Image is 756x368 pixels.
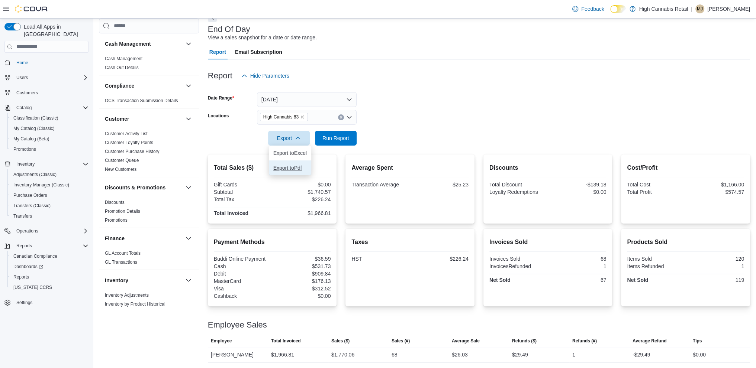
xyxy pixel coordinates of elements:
div: $909.84 [274,271,331,277]
a: Canadian Compliance [10,252,60,261]
div: Discounts & Promotions [99,198,199,228]
h3: Employee Sales [208,320,267,329]
button: Compliance [105,82,183,89]
span: Purchase Orders [13,192,47,198]
div: 1 [572,350,575,359]
div: Total Tax [214,196,271,202]
h2: Discounts [489,163,607,172]
div: 1 [687,263,744,269]
button: Transfers (Classic) [7,201,91,211]
span: Canadian Compliance [13,253,57,259]
h3: Discounts & Promotions [105,184,165,191]
div: 120 [687,256,744,262]
span: Sales (#) [392,338,410,344]
p: High Cannabis Retail [639,4,688,13]
h2: Total Sales ($) [214,163,331,172]
span: Users [13,73,89,82]
div: $36.59 [274,256,331,262]
button: Hide Parameters [238,68,292,83]
a: Promotions [10,145,39,154]
span: Cash Out Details [105,65,139,71]
input: Dark Mode [610,5,626,13]
span: Classification (Classic) [13,115,58,121]
a: Customer Queue [105,158,139,163]
button: Finance [105,235,183,242]
a: Dashboards [7,261,91,272]
a: Cash Management [105,56,142,61]
div: -$29.49 [633,350,650,359]
p: | [691,4,692,13]
button: Cash Management [184,39,193,48]
button: Classification (Classic) [7,113,91,123]
h3: Compliance [105,82,134,89]
button: Reports [1,241,91,251]
button: Catalog [1,102,91,113]
button: Inventory Manager (Classic) [7,180,91,190]
span: New Customers [105,166,136,172]
button: Inventory [184,276,193,285]
span: My Catalog (Beta) [13,136,49,142]
button: Operations [13,227,41,235]
img: Cova [15,5,48,13]
button: Discounts & Promotions [184,183,193,192]
span: Transfers (Classic) [10,201,89,210]
span: Catalog [16,105,32,111]
span: Cash Management [105,56,142,62]
div: Debit [214,271,271,277]
div: $26.03 [452,350,468,359]
div: Finance [99,249,199,270]
span: Transfers [10,212,89,221]
div: $0.00 [274,182,331,188]
button: Export toExcel [269,146,311,160]
span: Classification (Classic) [10,114,89,123]
span: Customers [13,88,89,97]
h3: Inventory [105,277,128,284]
button: My Catalog (Beta) [7,134,91,144]
h2: Invoices Sold [489,238,607,247]
a: Inventory by Product Historical [105,302,165,307]
span: Report [209,45,226,59]
span: Inventory Adjustments [105,292,149,298]
span: Users [16,75,28,81]
div: Cash Management [99,54,199,75]
a: Inventory Manager (Classic) [10,180,72,189]
a: [US_STATE] CCRS [10,283,55,292]
span: Customer Purchase History [105,149,160,154]
button: Users [1,72,91,83]
p: [PERSON_NAME] [707,4,750,13]
a: Reports [10,273,32,281]
div: Buddi Online Payment [214,256,271,262]
button: Discounts & Promotions [105,184,183,191]
span: Refunds ($) [512,338,537,344]
div: Transaction Average [351,182,408,188]
span: Canadian Compliance [10,252,89,261]
button: Run Report [315,131,357,146]
a: Customers [13,88,41,97]
span: Export to Excel [273,150,307,156]
h3: Cash Management [105,40,151,48]
span: Dashboards [10,262,89,271]
button: Reports [7,272,91,282]
span: Customers [16,90,38,96]
div: $25.23 [412,182,469,188]
div: $29.49 [512,350,528,359]
span: GL Account Totals [105,250,141,256]
button: Cash Management [105,40,183,48]
div: $0.00 [549,189,606,195]
h2: Taxes [351,238,469,247]
span: Settings [13,298,89,307]
div: $1,770.06 [331,350,354,359]
span: Average Sale [452,338,480,344]
span: Promotion Details [105,208,140,214]
button: Reports [13,241,35,250]
div: 119 [687,277,744,283]
a: Adjustments (Classic) [10,170,59,179]
h2: Cost/Profit [627,163,744,172]
h3: Report [208,71,232,80]
span: Dashboards [13,264,43,270]
span: High Cannabis 83 [260,113,308,121]
a: GL Account Totals [105,251,141,256]
span: Purchase Orders [10,191,89,200]
button: [DATE] [257,92,357,107]
span: Customer Loyalty Points [105,140,153,146]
